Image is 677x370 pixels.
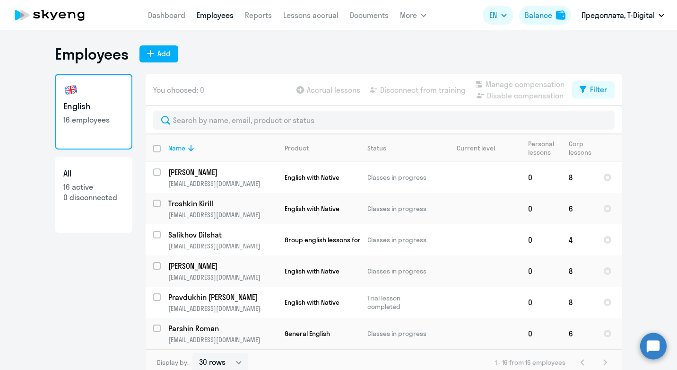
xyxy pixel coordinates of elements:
div: Current level [457,144,495,152]
td: 0 [521,255,561,287]
p: Classes in progress [367,173,432,182]
a: [PERSON_NAME] [168,261,277,271]
div: Status [367,144,386,152]
a: Troshkin Kirill [168,198,277,209]
td: 6 [561,318,596,349]
div: Product [285,144,309,152]
p: Предоплата, T-Digital [582,9,655,21]
p: [PERSON_NAME] [168,261,275,271]
td: 0 [521,193,561,224]
div: Name [168,144,277,152]
button: Предоплата, T-Digital [577,4,669,26]
span: 1 - 16 from 16 employees [495,358,565,367]
div: Current level [440,144,520,152]
p: Classes in progress [367,204,432,213]
a: English16 employees [55,74,132,150]
span: You choosed: 0 [153,84,204,96]
td: 8 [561,162,596,193]
td: 0 [521,224,561,255]
td: 8 [561,255,596,287]
span: Group english lessons for adults [285,236,381,244]
a: Parshin Roman [168,323,277,334]
div: Personal lessons [528,140,561,157]
div: Balance [525,9,552,21]
p: [EMAIL_ADDRESS][DOMAIN_NAME] [168,304,277,313]
span: More [400,9,417,21]
p: 16 active [63,182,124,192]
td: 8 [561,287,596,318]
span: English with Native [285,173,339,182]
p: Pravdukhin [PERSON_NAME] [168,292,275,302]
span: General English [285,329,330,338]
a: Reports [245,10,272,20]
h3: All [63,167,124,180]
span: English with Native [285,298,339,307]
td: 6 [561,193,596,224]
a: Documents [350,10,389,20]
p: [EMAIL_ADDRESS][DOMAIN_NAME] [168,242,277,250]
p: Trial lesson completed [367,294,432,311]
p: [EMAIL_ADDRESS][DOMAIN_NAME] [168,211,277,219]
td: 0 [521,287,561,318]
p: Salikhov Dilshat [168,229,275,240]
a: Dashboard [148,10,185,20]
h1: Employees [55,44,128,63]
a: Salikhov Dilshat [168,229,277,240]
td: 4 [561,224,596,255]
div: Corp lessons [569,140,595,157]
p: 0 disconnected [63,192,124,203]
button: Balancebalance [519,6,571,25]
span: English with Native [285,204,339,213]
p: Classes in progress [367,329,432,338]
p: 16 employees [63,115,124,125]
div: Name [168,144,185,152]
td: 0 [521,318,561,349]
div: Filter [590,84,607,95]
p: [EMAIL_ADDRESS][DOMAIN_NAME] [168,179,277,188]
p: [EMAIL_ADDRESS][DOMAIN_NAME] [168,273,277,282]
p: Troshkin Kirill [168,198,275,209]
img: english [63,82,78,97]
p: [PERSON_NAME] [168,167,275,177]
a: Employees [197,10,234,20]
input: Search by name, email, product or status [153,111,615,130]
p: Classes in progress [367,267,432,275]
p: Classes in progress [367,236,432,244]
button: Add [139,45,178,62]
div: Add [157,48,171,59]
h3: English [63,100,124,113]
span: Display by: [157,358,189,367]
span: EN [489,9,497,21]
button: Filter [572,81,615,98]
a: Pravdukhin [PERSON_NAME] [168,292,277,302]
a: All16 active0 disconnected [55,157,132,233]
img: balance [556,10,565,20]
a: [PERSON_NAME] [168,167,277,177]
a: Lessons accrual [283,10,338,20]
p: Parshin Roman [168,323,275,334]
td: 0 [521,162,561,193]
span: English with Native [285,267,339,275]
button: More [400,6,426,25]
button: EN [483,6,513,25]
p: [EMAIL_ADDRESS][DOMAIN_NAME] [168,335,277,344]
